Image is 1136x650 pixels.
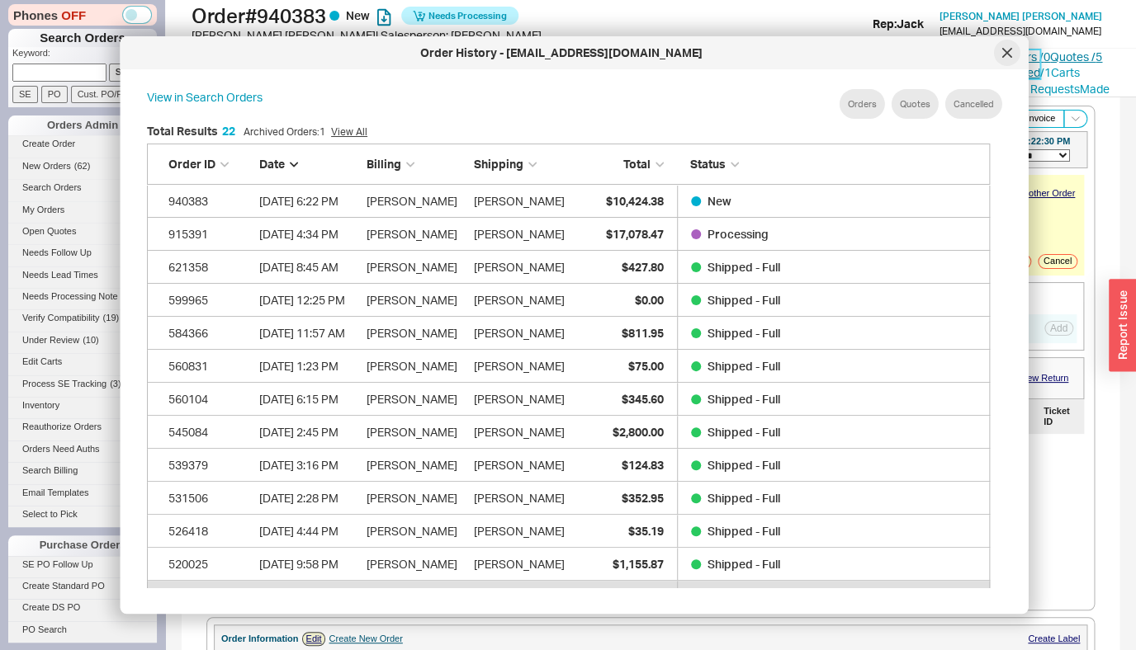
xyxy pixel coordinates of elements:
div: 940383 [168,185,251,218]
div: [PERSON_NAME] [367,383,466,416]
div: Date [259,156,358,172]
span: New [708,194,731,208]
a: 599965[DATE] 12:25 PM[PERSON_NAME][PERSON_NAME]$0.00Shipped - Full [147,284,990,317]
a: 940383[DATE] 6:22 PM[PERSON_NAME][PERSON_NAME]$10,424.38New [147,185,990,218]
div: [PERSON_NAME] [474,515,565,548]
div: Total [581,156,664,172]
a: New Orders(62) [8,158,157,175]
p: Keyword: [12,47,157,64]
span: $124.83 [622,458,664,472]
a: [PERSON_NAME] [PERSON_NAME] [940,11,1102,22]
div: [PERSON_NAME] [474,218,565,251]
input: SE [12,86,38,103]
span: [PERSON_NAME] [PERSON_NAME] [940,10,1102,22]
span: Shipped - Full [708,359,780,373]
div: [PERSON_NAME] [367,581,466,614]
h5: Total Results [147,125,235,137]
div: [PERSON_NAME] [474,251,565,284]
div: 7/27/21 8:45 AM [259,251,358,284]
a: 531506[DATE] 2:28 PM[PERSON_NAME][PERSON_NAME]$352.95Shipped - Full [147,482,990,515]
a: Process SE Tracking(3) [8,375,157,393]
div: 6/26/20 4:44 PM [259,515,358,548]
span: ( 10 ) [83,335,99,345]
span: $17,078.47 [606,227,664,241]
h1: Order # 940383 [192,4,572,27]
span: Shipped - Full [708,326,780,340]
div: [PERSON_NAME] [367,416,466,449]
a: 621358[DATE] 8:45 AM[PERSON_NAME][PERSON_NAME]$427.80Shipped - Full [147,251,990,284]
div: 5/30/20 9:58 PM [259,548,358,581]
span: Date [259,157,285,171]
div: [PERSON_NAME] [474,449,565,482]
a: PO Search [8,621,157,638]
div: 531506 [168,482,251,515]
input: PO [41,86,68,103]
input: Cust. PO/Proj [71,86,140,103]
span: $1,155.87 [613,557,664,571]
div: 526418 [168,515,251,548]
div: Rep: Jack [873,16,924,32]
a: Create Standard PO [8,577,157,595]
span: Shipped - Full [708,425,780,439]
div: Order History - [EMAIL_ADDRESS][DOMAIN_NAME] [129,45,994,61]
div: 5/28/20 1:46 PM [259,581,358,614]
a: New Return [1020,373,1068,384]
span: Under Review [22,335,79,345]
div: [PERSON_NAME] [367,218,466,251]
span: New Orders [22,161,71,171]
a: Search Billing [8,462,157,479]
span: Billing [367,157,401,171]
div: 545084 [168,416,251,449]
span: New [346,8,370,22]
div: Phones [8,4,157,26]
span: Add [1050,323,1067,334]
div: [PERSON_NAME] [474,350,565,383]
span: Needs Follow Up [22,247,92,257]
div: 2/22/21 11:57 AM [259,317,358,350]
a: 520025[DATE] 9:58 PM[PERSON_NAME][PERSON_NAME]$1,155.87Shipped - Full [147,548,990,581]
a: Orders Need Auths [8,440,157,458]
div: 621358 [168,251,251,284]
span: ( 3 ) [110,379,121,389]
a: Select to Pick [8,506,157,523]
a: Needs Processing Note [8,288,157,305]
button: Cancelled [945,89,1002,119]
div: 560831 [168,350,251,383]
a: 560104[DATE] 6:15 PM[PERSON_NAME][PERSON_NAME]$345.60Shipped - Full [147,383,990,416]
div: [PERSON_NAME] [474,383,565,416]
h1: Search Orders [8,29,157,47]
div: [PERSON_NAME] [474,548,565,581]
span: Order ID [168,157,215,171]
span: Shipped - Full [708,392,780,406]
div: [PERSON_NAME] [PERSON_NAME] | Salesperson: [PERSON_NAME] [192,27,572,44]
div: 560104 [168,383,251,416]
div: [PERSON_NAME] [474,482,565,515]
a: Edit Carts [8,353,157,370]
div: [PERSON_NAME] [474,581,565,614]
span: $0.00 [635,293,664,307]
div: Orders Admin [8,115,157,135]
span: OFF [61,7,86,24]
a: Create Order [8,135,157,153]
span: Needs Processing Note [22,291,118,301]
span: $2,800.00 [613,425,664,439]
div: Status [677,156,981,172]
span: Shipped - Full [708,491,780,505]
span: Shipped - Full [708,557,780,571]
span: Needs Processing [428,4,507,27]
a: 545084[DATE] 2:45 PM[PERSON_NAME][PERSON_NAME]$2,800.00Shipped - Full [147,416,990,449]
span: $427.80 [622,260,664,274]
span: $345.60 [622,392,664,406]
div: 11/24/20 1:23 PM [259,350,358,383]
span: Shipped - Full [708,260,780,274]
a: 584366[DATE] 11:57 AM[PERSON_NAME][PERSON_NAME]$811.95Shipped - Full [147,317,990,350]
span: $35.19 [628,524,664,538]
a: 915391[DATE] 4:34 PM[PERSON_NAME][PERSON_NAME]$17,078.47Processing [147,218,990,251]
span: Invoice [1026,113,1055,124]
a: Create DS PO [8,599,157,616]
button: Invoice [1017,110,1064,127]
a: 519934[DATE] 1:46 PM[PERSON_NAME][PERSON_NAME]$1,796.41Cancelled - Inactive quote [147,581,990,614]
span: Status [690,157,726,171]
div: 915391 [168,218,251,251]
a: Create Label [1028,634,1080,643]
